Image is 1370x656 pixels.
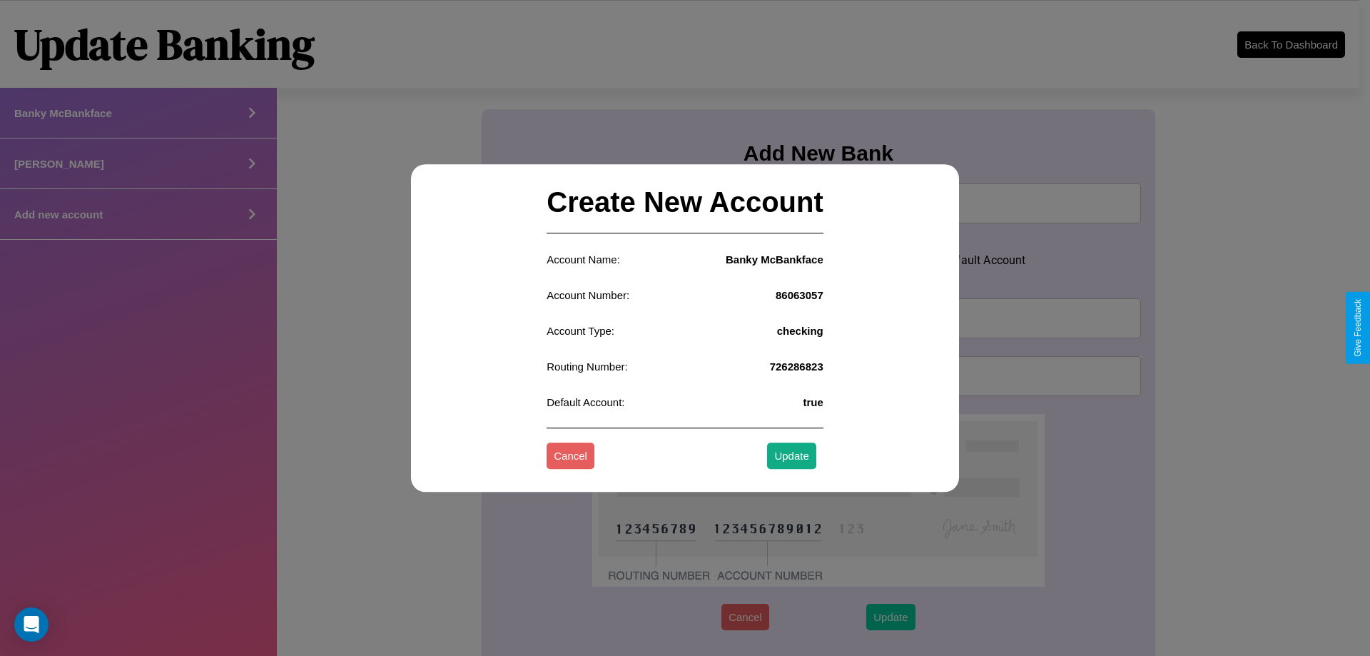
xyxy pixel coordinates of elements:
p: Account Type: [547,321,614,340]
div: Give Feedback [1353,299,1363,357]
div: Open Intercom Messenger [14,607,49,642]
h2: Create New Account [547,172,823,233]
p: Routing Number: [547,357,627,376]
p: Default Account: [547,393,624,412]
button: Update [767,443,816,470]
h4: true [803,396,823,408]
h4: 86063057 [776,289,823,301]
p: Account Name: [547,250,620,269]
button: Cancel [547,443,594,470]
h4: Banky McBankface [726,253,823,266]
h4: checking [777,325,823,337]
h4: 726286823 [770,360,823,373]
p: Account Number: [547,286,629,305]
